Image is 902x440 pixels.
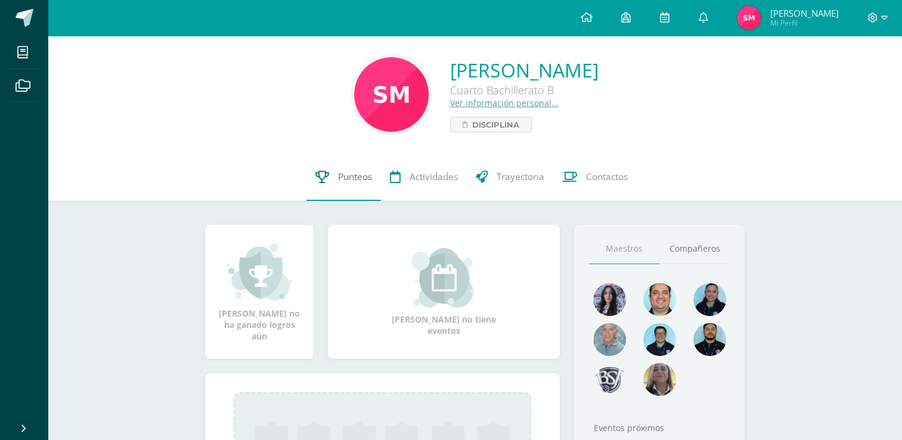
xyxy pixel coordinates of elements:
[306,153,381,201] a: Punteos
[338,171,372,183] span: Punteos
[472,117,519,132] span: Disciplina
[593,283,626,316] img: 31702bfb268df95f55e840c80866a926.png
[450,117,532,132] a: Disciplina
[693,283,726,316] img: 4fefb2d4df6ade25d47ae1f03d061a50.png
[589,422,730,433] div: Eventos próximos
[737,6,761,30] img: c7d2b792de1443581096360968678093.png
[227,242,292,302] img: achievement_small.png
[659,234,730,264] a: Compañeros
[354,57,429,132] img: c34e7b85878ae4c5f8a8cb75c0c15bcf.png
[589,234,659,264] a: Maestros
[553,153,637,201] a: Contactos
[643,323,676,356] img: d220431ed6a2715784848fdc026b3719.png
[385,248,504,336] div: [PERSON_NAME] no tiene eventos
[450,57,599,83] a: [PERSON_NAME]
[450,97,559,109] a: Ver información personal...
[467,153,553,201] a: Trayectoria
[593,323,626,356] img: 55ac31a88a72e045f87d4a648e08ca4b.png
[410,171,458,183] span: Actividades
[770,18,838,28] span: Mi Perfil
[770,7,838,19] span: [PERSON_NAME]
[217,242,302,342] div: [PERSON_NAME] no ha ganado logros aún
[497,171,544,183] span: Trayectoria
[643,363,676,396] img: aa9857ee84d8eb936f6c1e33e7ea3df6.png
[643,283,676,316] img: 677c00e80b79b0324b531866cf3fa47b.png
[381,153,467,201] a: Actividades
[693,323,726,356] img: 2207c9b573316a41e74c87832a091651.png
[586,171,628,183] span: Contactos
[411,248,476,308] img: event_small.png
[450,83,599,97] div: Cuarto Bachillerato B
[593,363,626,396] img: d483e71d4e13296e0ce68ead86aec0b8.png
